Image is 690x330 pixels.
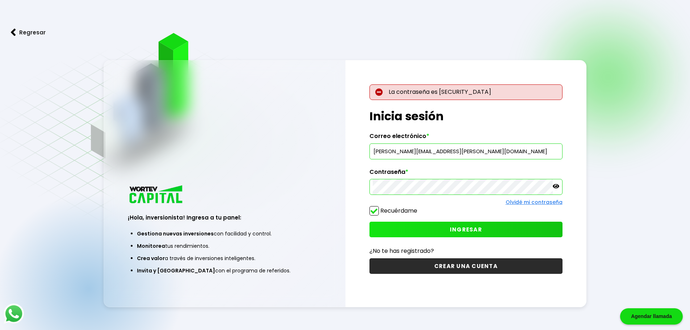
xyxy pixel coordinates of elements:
span: Gestiona nuevas inversiones [137,230,214,237]
li: tus rendimientos. [137,240,312,252]
button: CREAR UNA CUENTA [369,258,563,274]
li: con el programa de referidos. [137,264,312,277]
span: Invita y [GEOGRAPHIC_DATA] [137,267,215,274]
li: con facilidad y control. [137,227,312,240]
span: Monitorea [137,242,165,250]
p: ¿No te has registrado? [369,246,563,255]
img: logo_wortev_capital [128,184,185,206]
p: La contraseña es [SECURITY_DATA] [369,84,563,100]
li: a través de inversiones inteligentes. [137,252,312,264]
span: INGRESAR [450,226,482,233]
h3: ¡Hola, inversionista! Ingresa a tu panel: [128,213,321,222]
div: Agendar llamada [620,308,683,325]
label: Contraseña [369,168,563,179]
button: INGRESAR [369,222,563,237]
a: Olvidé mi contraseña [506,199,563,206]
label: Recuérdame [380,206,417,215]
img: flecha izquierda [11,29,16,36]
h1: Inicia sesión [369,108,563,125]
label: Correo electrónico [369,133,563,143]
a: ¿No te has registrado?CREAR UNA CUENTA [369,246,563,274]
input: hola@wortev.capital [373,144,559,159]
img: error-circle.027baa21.svg [375,88,383,96]
img: logos_whatsapp-icon.242b2217.svg [4,304,24,324]
span: Crea valor [137,255,165,262]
